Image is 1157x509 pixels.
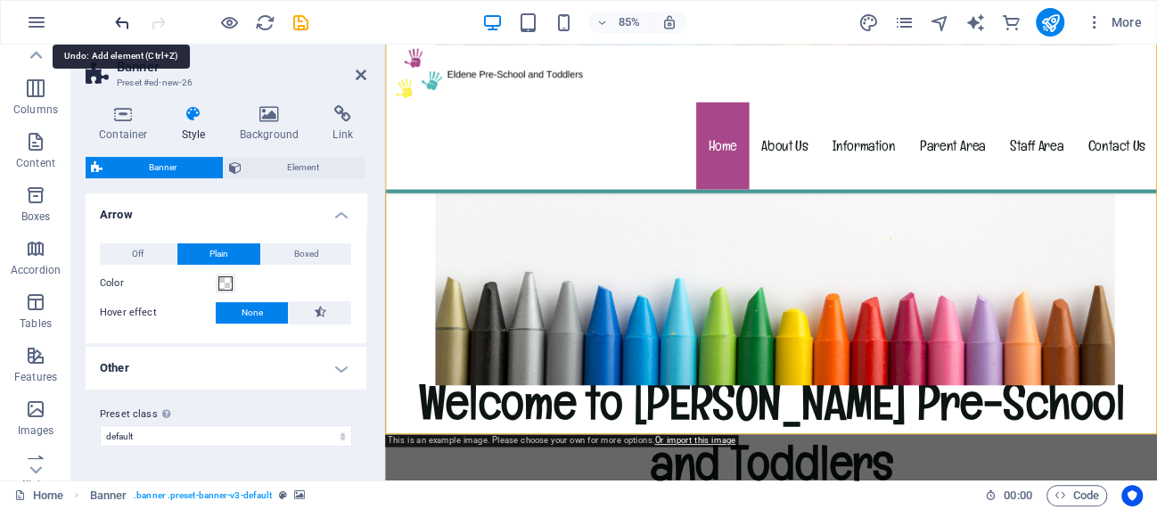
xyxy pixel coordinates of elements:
[654,436,735,446] a: Or import this image
[18,423,54,438] p: Images
[1004,485,1031,506] span: 00 00
[255,12,275,33] i: Reload page
[279,490,287,500] i: This element is a customizable preset
[857,12,878,33] i: Design (Ctrl+Alt+Y)
[117,75,331,91] h3: Preset #ed-new-26
[1086,13,1142,31] span: More
[384,435,738,447] div: This is an example image. Please choose your own for more options.
[242,302,263,324] span: None
[86,347,366,390] h4: Other
[294,490,305,500] i: This element contains a background
[14,370,57,384] p: Features
[100,404,352,425] label: Preset class
[100,302,216,324] label: Hover effect
[1036,8,1064,37] button: publish
[261,243,351,265] button: Boxed
[1000,12,1021,33] i: Commerce
[86,193,366,226] h4: Arrow
[226,105,320,143] h4: Background
[290,12,311,33] button: save
[209,243,228,265] span: Plain
[615,12,644,33] h6: 85%
[1121,485,1143,506] button: Usercentrics
[216,302,288,324] button: None
[168,105,226,143] h4: Style
[108,157,217,178] span: Banner
[247,157,361,178] span: Element
[90,485,127,506] span: Click to select. Double-click to edit
[588,12,652,33] button: 85%
[929,12,950,33] button: navigator
[893,12,915,33] button: pages
[1046,485,1107,506] button: Code
[117,59,366,75] h2: Banner
[224,157,366,178] button: Element
[964,12,985,33] i: AI Writer
[13,103,58,117] p: Columns
[964,12,986,33] button: text_generator
[291,12,311,33] i: Save (Ctrl+S)
[11,263,61,277] p: Accordion
[86,157,223,178] button: Banner
[254,12,275,33] button: reload
[857,12,879,33] button: design
[294,243,319,265] span: Boxed
[111,12,133,33] button: undo
[1079,8,1149,37] button: More
[1054,485,1099,506] span: Code
[16,156,55,170] p: Content
[21,209,51,224] p: Boxes
[20,316,52,331] p: Tables
[1000,12,1022,33] button: commerce
[893,12,914,33] i: Pages (Ctrl+Alt+S)
[218,12,240,33] button: Click here to leave preview mode and continue editing
[1039,12,1060,33] i: Publish
[1016,488,1019,502] span: :
[100,243,176,265] button: Off
[985,485,1032,506] h6: Session time
[177,243,261,265] button: Plain
[929,12,949,33] i: Navigator
[661,14,677,30] i: On resize automatically adjust zoom level to fit chosen device.
[319,105,366,143] h4: Link
[134,485,272,506] span: . banner .preset-banner-v3-default
[100,273,216,294] label: Color
[90,485,306,506] nav: breadcrumb
[86,105,168,143] h4: Container
[14,485,63,506] a: Click to cancel selection. Double-click to open Pages
[132,243,144,265] span: Off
